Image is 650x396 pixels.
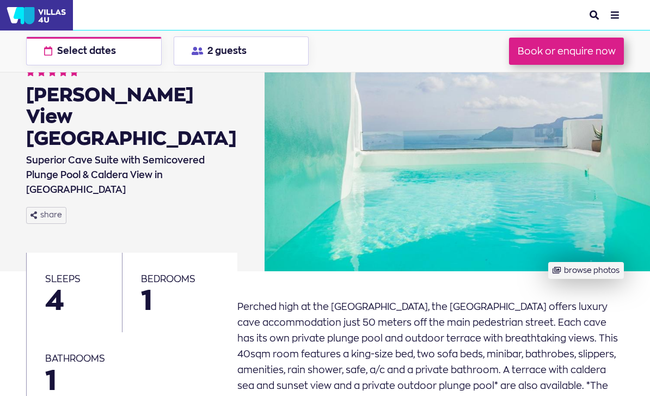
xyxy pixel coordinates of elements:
button: share [26,207,66,224]
span: 1 [45,366,219,394]
button: Select dates [26,36,162,65]
span: 1 [141,286,219,314]
button: 2 guests [174,36,309,65]
button: Book or enquire now [509,38,624,65]
button: browse photos [548,262,624,279]
span: 4 [45,286,104,314]
span: sleeps [45,273,81,284]
h1: Superior Cave Suite with Semicovered Plunge Pool & Caldera View in [GEOGRAPHIC_DATA] [26,151,237,198]
span: Select dates [57,46,116,56]
span: bedrooms [141,273,195,284]
div: [PERSON_NAME] View [GEOGRAPHIC_DATA] [26,83,237,149]
span: bathrooms [45,352,105,364]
